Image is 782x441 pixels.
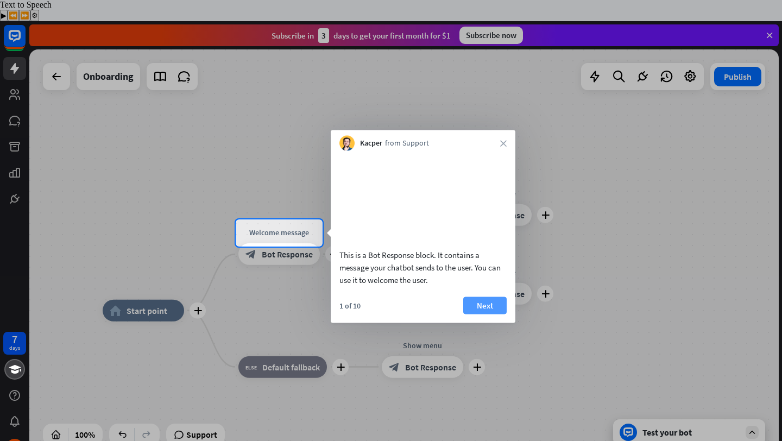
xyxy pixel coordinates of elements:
div: This is a Bot Response block. It contains a message your chatbot sends to the user. You can use i... [339,248,507,286]
span: from Support [385,138,429,149]
span: Kacper [360,138,382,149]
div: 1 of 10 [339,300,361,310]
button: Next [463,297,507,314]
div: Welcome message [230,227,328,238]
button: Open LiveChat chat widget [9,4,41,37]
i: close [500,140,507,147]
